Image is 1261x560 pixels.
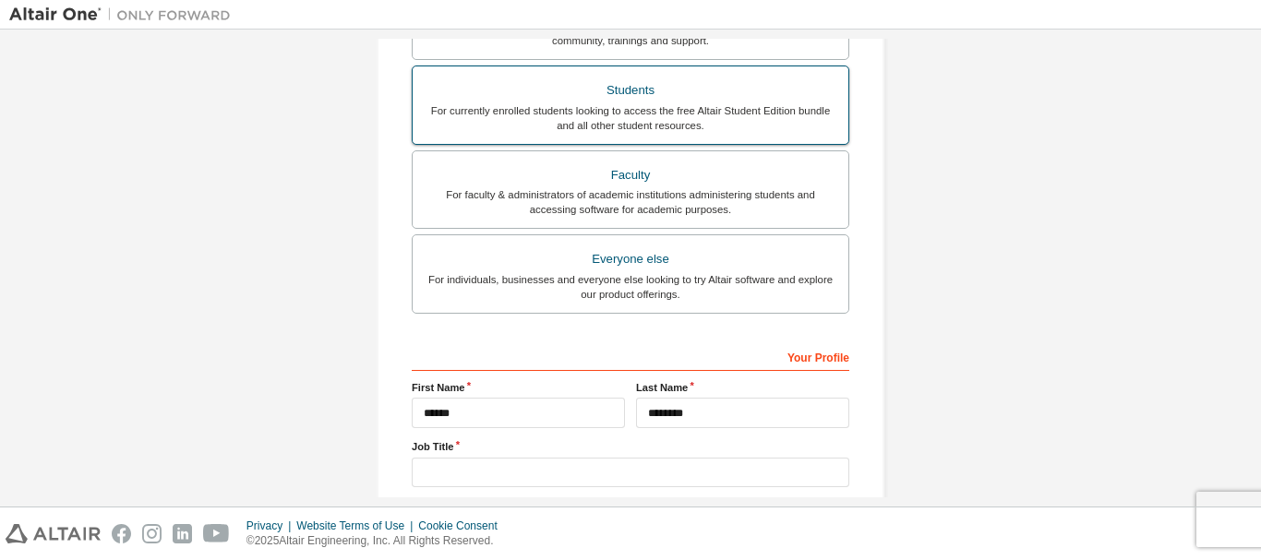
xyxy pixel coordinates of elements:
div: For currently enrolled students looking to access the free Altair Student Edition bundle and all ... [424,103,837,133]
label: Job Title [412,439,849,454]
div: Everyone else [424,246,837,272]
img: instagram.svg [142,524,162,543]
div: Cookie Consent [418,518,508,533]
div: Your Profile [412,341,849,371]
label: Last Name [636,380,849,395]
img: linkedin.svg [173,524,192,543]
div: For individuals, businesses and everyone else looking to try Altair software and explore our prod... [424,272,837,302]
div: Privacy [246,518,296,533]
div: Students [424,77,837,103]
img: facebook.svg [112,524,131,543]
div: Website Terms of Use [296,518,418,533]
img: youtube.svg [203,524,230,543]
img: Altair One [9,6,240,24]
div: Faculty [424,162,837,188]
img: altair_logo.svg [6,524,101,543]
div: For faculty & administrators of academic institutions administering students and accessing softwa... [424,187,837,217]
p: © 2025 Altair Engineering, Inc. All Rights Reserved. [246,533,509,549]
label: First Name [412,380,625,395]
